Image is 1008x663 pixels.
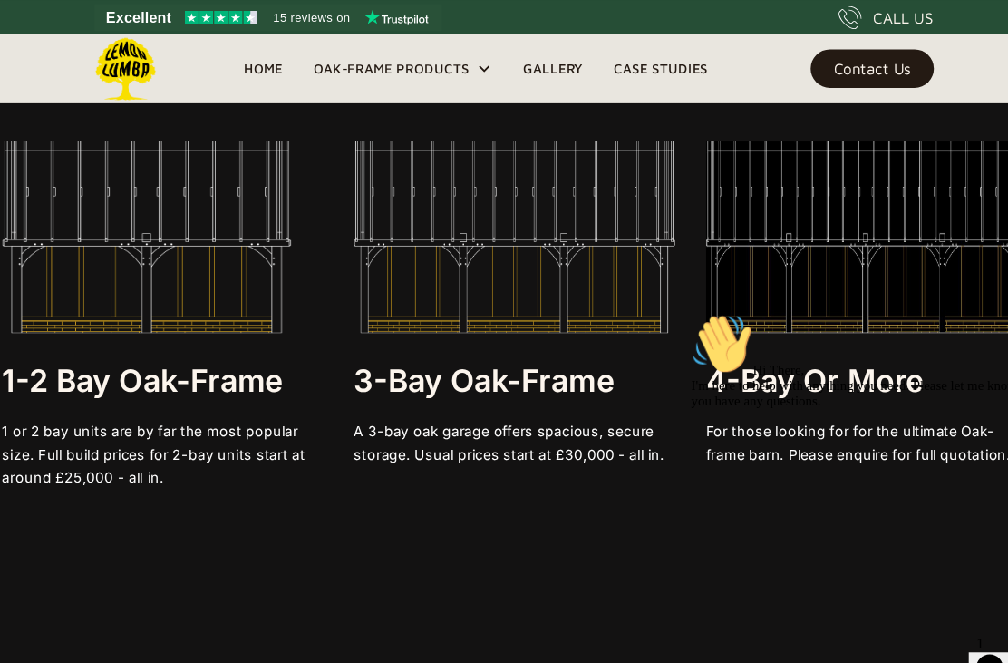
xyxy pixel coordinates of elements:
[194,10,262,23] img: Trustpilot 4.5 stars
[783,46,899,83] a: Contact Us
[22,395,324,461] div: 1 or 2 bay units are by far the most popular size. Full build prices for 2-bay units start at aro...
[120,5,181,27] span: Excellent
[7,54,325,97] span: Hi There, I'm here to help with anything you need. Please let me know if you have any questions.
[584,51,702,78] a: Case Studies
[353,341,654,377] h3: 3-bay Oak-frame
[22,341,324,377] h3: 1-2 bay Oak-frame
[684,132,986,439] a: 4-bay or MoreFor those looking for for the ultimate Oak-frame barn. Please enquire for full quota...
[235,51,300,78] a: Home
[301,32,499,97] div: Oak-Frame Products
[353,132,654,439] a: 3-bay Oak-frameA 3-bay oak garage offers spacious, secure storage. Usual prices start at £30,000 ...
[842,5,899,27] div: CALL US
[7,7,65,65] img: :wave:
[932,590,990,645] iframe: chat widget
[109,4,436,29] a: See Lemon Lumba reviews on Trustpilot
[277,5,350,27] span: 15 reviews on
[315,54,462,75] div: Oak-Frame Products
[809,5,899,27] a: CALL US
[353,395,654,439] div: A 3-bay oak garage offers spacious, secure storage. Usual prices start at £30,000 - all in.
[7,7,334,98] div: 👋Hi There,I'm here to help with anything you need. Please let me know if you have any questions.
[805,58,877,71] div: Contact Us
[498,51,583,78] a: Gallery
[363,9,423,24] img: Trustpilot logo
[664,288,990,581] iframe: chat widget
